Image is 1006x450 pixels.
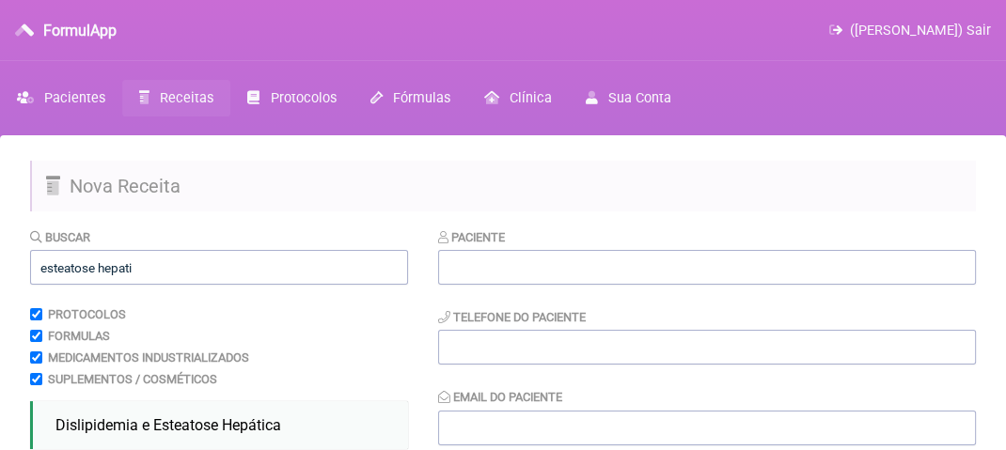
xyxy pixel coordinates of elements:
label: Suplementos / Cosméticos [48,372,217,386]
h3: FormulApp [43,22,117,39]
span: Sua Conta [608,90,671,106]
a: Protocolos [230,80,353,116]
label: Buscar [30,230,90,244]
a: Fórmulas [354,80,467,116]
label: Medicamentos Industrializados [48,350,249,365]
span: Dislipidemia e Esteatose Hepática [55,416,281,434]
input: exemplo: emagrecimento, ansiedade [30,250,408,285]
span: Receitas [160,90,213,106]
span: Pacientes [44,90,105,106]
h2: Nova Receita [30,161,976,211]
span: Clínica [510,90,552,106]
label: Protocolos [48,307,126,321]
a: ([PERSON_NAME]) Sair [829,23,991,39]
label: Paciente [438,230,505,244]
label: Formulas [48,329,110,343]
a: Clínica [467,80,569,116]
label: Telefone do Paciente [438,310,586,324]
a: Sua Conta [569,80,688,116]
span: Protocolos [271,90,337,106]
span: ([PERSON_NAME]) Sair [850,23,991,39]
label: Email do Paciente [438,390,562,404]
span: Fórmulas [393,90,450,106]
a: Receitas [122,80,230,116]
